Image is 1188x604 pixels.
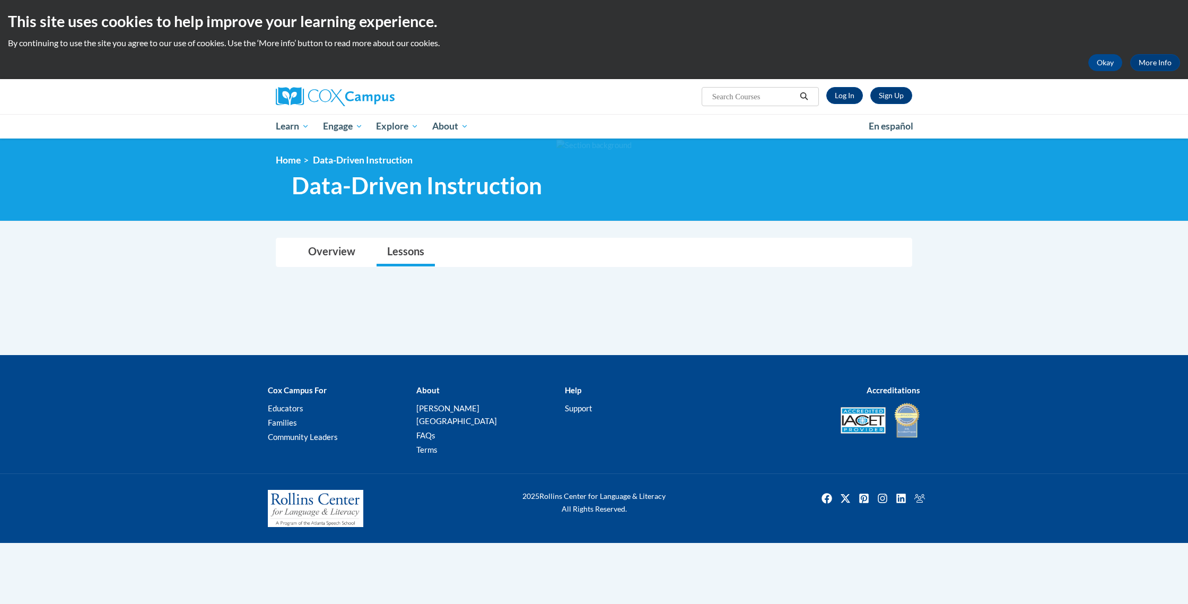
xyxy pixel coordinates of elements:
button: Search [796,90,812,103]
b: About [416,385,440,395]
p: By continuing to use the site you agree to our use of cookies. Use the ‘More info’ button to read... [8,37,1180,49]
span: 2025 [522,491,539,501]
a: En español [862,115,920,137]
a: Facebook [818,490,835,507]
a: Overview [298,238,366,266]
a: Support [565,403,592,413]
img: Twitter icon [837,490,854,507]
b: Help [565,385,581,395]
img: LinkedIn icon [893,490,910,507]
a: About [425,114,475,139]
h2: This site uses cookies to help improve your learning experience. [8,11,1180,32]
a: Instagram [874,490,891,507]
a: Facebook Group [911,490,928,507]
a: More Info [1130,54,1180,71]
img: Facebook group icon [911,490,928,507]
span: Data-Driven Instruction [292,171,542,200]
a: Engage [316,114,370,139]
input: Search Courses [711,90,796,103]
img: Pinterest icon [855,490,872,507]
div: Main menu [260,114,928,139]
a: Twitter [837,490,854,507]
button: Okay [1088,54,1122,71]
a: Terms [416,445,438,454]
a: Learn [269,114,316,139]
a: Community Leaders [268,432,338,442]
img: Rollins Center for Language & Literacy - A Program of the Atlanta Speech School [268,490,363,527]
a: Explore [369,114,425,139]
a: Educators [268,403,303,413]
a: FAQs [416,430,435,440]
span: En español [869,120,913,132]
a: Register [870,87,912,104]
img: Section background [556,140,632,151]
span: Explore [376,120,418,133]
b: Accreditations [867,385,920,395]
span: Data-Driven Instruction [313,154,413,166]
a: Linkedin [893,490,910,507]
a: Families [268,418,297,427]
img: Instagram icon [874,490,891,507]
a: [PERSON_NAME][GEOGRAPHIC_DATA] [416,403,497,426]
span: Learn [276,120,309,133]
a: Cox Campus [276,87,477,106]
img: Accredited IACET® Provider [841,407,886,434]
span: About [432,120,468,133]
div: Rollins Center for Language & Literacy All Rights Reserved. [483,490,705,515]
img: IDA® Accredited [894,402,920,439]
a: Log In [826,87,863,104]
img: Cox Campus [276,87,395,106]
a: Pinterest [855,490,872,507]
a: Lessons [377,238,435,266]
span: Engage [323,120,363,133]
a: Home [276,154,301,166]
img: Facebook icon [818,490,835,507]
b: Cox Campus For [268,385,327,395]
